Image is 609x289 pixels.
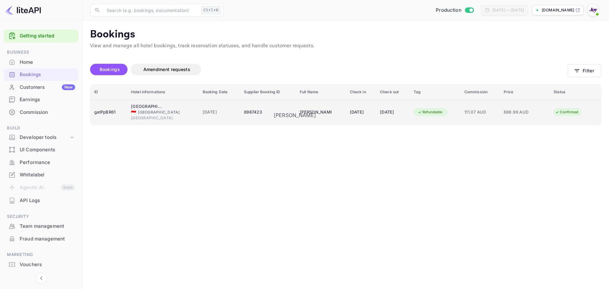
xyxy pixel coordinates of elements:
[410,84,461,100] th: Tag
[551,108,582,116] div: Confirmed
[588,5,598,15] img: With Joy
[414,108,447,116] div: Refundable
[4,156,78,168] a: Performance
[203,109,236,116] span: [DATE]
[4,56,78,69] div: Home
[20,146,75,154] div: UI Components
[20,32,75,40] a: Getting started
[20,159,75,166] div: Performance
[4,194,78,206] a: API Logs
[20,109,75,116] div: Commission
[5,5,41,15] img: LiteAPI logo
[4,156,78,169] div: Performance
[4,220,78,232] a: Team management
[131,110,136,115] span: Indonesia
[20,223,75,230] div: Team management
[500,84,550,100] th: Price
[436,7,462,14] span: Production
[4,69,78,81] div: Bookings
[4,194,78,207] div: API Logs
[94,107,123,117] div: gatPpBR61
[4,213,78,220] span: Security
[4,169,78,181] a: Whitelabel
[20,171,75,179] div: Whitelabel
[4,81,78,93] a: CustomersNew
[201,6,221,14] div: Ctrl+K
[376,84,410,100] th: Check out
[4,144,78,155] a: UI Components
[244,107,292,117] div: 8987423
[20,197,75,204] div: API Logs
[103,4,199,16] input: Search (e.g. bookings, documentation)
[346,84,376,100] th: Check in
[4,259,78,271] div: Vouchers
[4,259,78,270] a: Vouchers
[4,81,78,94] div: CustomersNew
[199,84,240,100] th: Booking Date
[296,84,346,100] th: Full Name
[20,96,75,103] div: Earnings
[550,84,601,100] th: Status
[127,84,199,100] th: Hotel informations
[350,107,372,117] div: [DATE]
[90,84,127,100] th: ID
[131,103,163,110] div: Grand Hyatt Jakarta
[380,107,406,117] div: [DATE]
[240,84,296,100] th: Supplier Booking ID
[143,67,190,72] span: Amendment requests
[4,125,78,132] span: Build
[4,94,78,106] div: Earnings
[300,107,331,117] div: Naomi Webb
[62,84,75,90] div: New
[131,109,195,115] div: [GEOGRAPHIC_DATA]
[36,273,47,284] button: Collapse navigation
[20,71,75,78] div: Bookings
[461,84,500,100] th: Commission
[90,42,601,50] p: View and manage all hotel bookings, track reservation statuses, and handle customer requests.
[20,235,75,243] div: Fraud management
[4,251,78,258] span: Marketing
[4,233,78,245] a: Fraud management
[568,64,601,77] button: Filter
[20,134,69,141] div: Developer tools
[100,67,120,72] span: Bookings
[20,261,75,268] div: Vouchers
[131,115,195,121] div: [GEOGRAPHIC_DATA]
[90,28,601,41] p: Bookings
[90,84,601,125] table: booking table
[4,49,78,56] span: Business
[4,69,78,80] a: Bookings
[4,106,78,119] div: Commission
[433,7,476,14] div: Switch to Sandbox mode
[90,64,568,75] div: account-settings tabs
[20,59,75,66] div: Home
[504,109,535,116] span: 688.98 AUD
[492,7,524,13] div: [DATE] — [DATE]
[4,94,78,105] a: Earnings
[4,132,78,143] div: Developer tools
[4,30,78,43] div: Getting started
[4,106,78,118] a: Commission
[4,220,78,233] div: Team management
[464,109,496,116] span: 111.07 AUD
[542,7,574,13] p: [DOMAIN_NAME]
[4,56,78,68] a: Home
[20,84,75,91] div: Customers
